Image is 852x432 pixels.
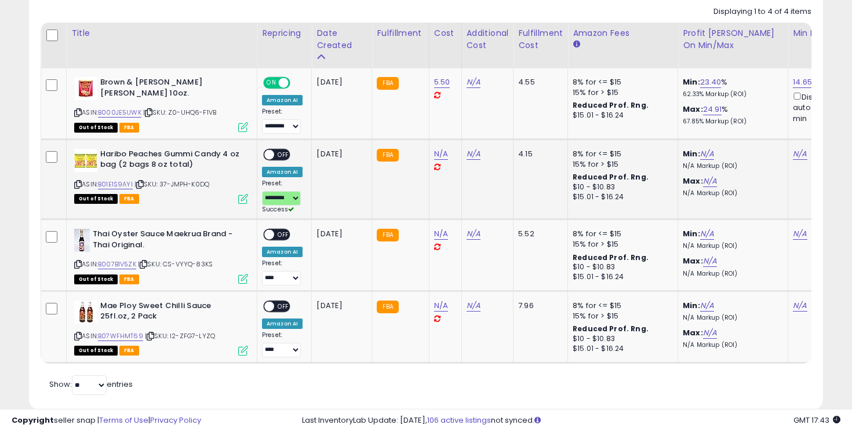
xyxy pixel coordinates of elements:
[573,324,649,334] b: Reduced Prof. Rng.
[573,87,669,98] div: 15% for > $15
[703,327,717,339] a: N/A
[74,149,248,203] div: ASIN:
[262,331,303,357] div: Preset:
[573,229,669,239] div: 8% for <= $15
[262,180,303,214] div: Preset:
[573,272,669,282] div: $15.01 - $16.24
[434,300,448,312] a: N/A
[316,27,367,52] div: Date Created
[573,182,669,192] div: $10 - $10.83
[262,318,303,329] div: Amazon AI
[262,95,303,105] div: Amazon AI
[467,148,480,160] a: N/A
[573,334,669,344] div: $10 - $10.83
[145,331,215,341] span: | SKU: I2-ZFG7-LYZQ
[98,259,136,269] a: B007B1V5ZK
[93,229,234,253] b: Thai Oyster Sauce Maekrua Brand - Thai Original.
[573,77,669,87] div: 8% for <= $15
[434,148,448,160] a: N/A
[289,78,307,88] span: OFF
[377,149,398,162] small: FBA
[700,76,722,88] a: 23.40
[683,118,779,126] p: 67.85% Markup (ROI)
[98,331,143,341] a: B07WFHMT69
[518,229,559,239] div: 5.52
[434,76,450,88] a: 5.50
[793,76,812,88] a: 14.65
[683,242,779,250] p: N/A Markup (ROI)
[573,111,669,120] div: $15.01 - $16.24
[100,77,241,101] b: Brown & [PERSON_NAME] [PERSON_NAME] 10oz.
[683,228,700,239] b: Min:
[98,108,141,118] a: B000JE5UWK
[573,311,669,321] div: 15% for > $15
[302,415,841,426] div: Last InventoryLab Update: [DATE], not synced.
[467,76,480,88] a: N/A
[99,415,148,426] a: Terms of Use
[100,301,241,325] b: Mae Ploy Sweet Chilli Sauce 25fl.oz, 2 Pack
[119,123,139,133] span: FBA
[49,379,133,390] span: Show: entries
[793,90,849,124] div: Disable auto adjust min
[573,27,673,39] div: Amazon Fees
[377,77,398,90] small: FBA
[573,192,669,202] div: $15.01 - $16.24
[74,77,97,100] img: 410Wcg1Q9ZL._SL40_.jpg
[573,172,649,182] b: Reduced Prof. Rng.
[100,149,241,173] b: Haribo Peaches Gummi Candy 4 oz bag (2 bags 8 oz total)
[274,302,293,312] span: OFF
[377,301,398,313] small: FBA
[700,228,714,240] a: N/A
[74,123,118,133] span: All listings that are currently out of stock and unavailable for purchase on Amazon
[467,300,480,312] a: N/A
[119,274,139,284] span: FBA
[74,301,97,324] img: 41Nv0j-wcaL._SL40_.jpg
[377,229,398,241] small: FBA
[377,27,424,39] div: Fulfillment
[683,327,703,338] b: Max:
[683,270,779,278] p: N/A Markup (ROI)
[678,23,788,68] th: The percentage added to the cost of goods (COGS) that forms the calculator for Min & Max prices.
[274,149,293,159] span: OFF
[119,346,139,356] span: FBA
[683,104,779,126] div: %
[683,148,700,159] b: Min:
[518,301,559,311] div: 7.96
[74,229,90,252] img: 41DSH7lfwxL._SL40_.jpg
[262,205,294,214] span: Success
[274,230,293,240] span: OFF
[74,346,118,356] span: All listings that are currently out of stock and unavailable for purchase on Amazon
[683,90,779,98] p: 62.33% Markup (ROI)
[119,194,139,204] span: FBA
[683,314,779,322] p: N/A Markup (ROI)
[793,415,840,426] span: 2025-08-10 17:43 GMT
[518,77,559,87] div: 4.55
[74,149,97,172] img: 51Ox5sshvfL._SL40_.jpg
[793,300,807,312] a: N/A
[683,77,779,98] div: %
[434,27,457,39] div: Cost
[793,228,807,240] a: N/A
[573,159,669,170] div: 15% for > $15
[150,415,201,426] a: Privacy Policy
[262,247,303,257] div: Amazon AI
[434,228,448,240] a: N/A
[683,255,703,266] b: Max:
[703,104,722,115] a: 24.91
[98,180,133,189] a: B01E1S9AYI
[74,229,248,283] div: ASIN:
[12,415,54,426] strong: Copyright
[703,255,717,267] a: N/A
[573,344,669,354] div: $15.01 - $16.24
[71,27,252,39] div: Title
[683,175,703,186] b: Max:
[427,415,491,426] a: 106 active listings
[713,6,811,17] div: Displaying 1 to 4 of 4 items
[74,77,248,131] div: ASIN:
[683,341,779,349] p: N/A Markup (ROI)
[467,228,480,240] a: N/A
[700,300,714,312] a: N/A
[138,259,213,269] span: | SKU: CS-VYYQ-83KS
[316,301,363,311] div: [DATE]
[573,262,669,272] div: $10 - $10.83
